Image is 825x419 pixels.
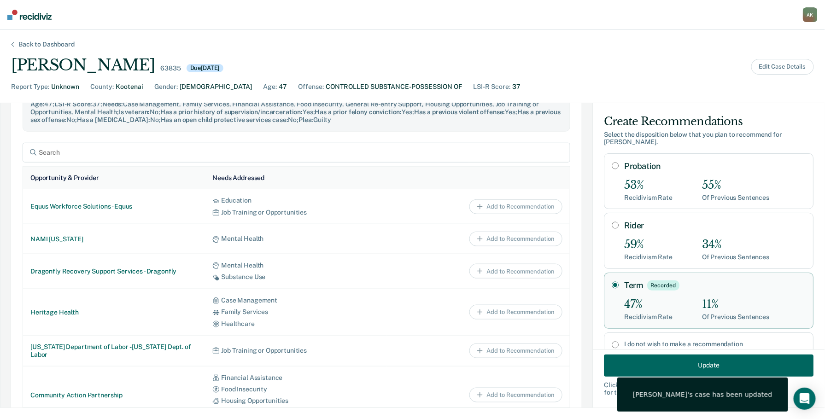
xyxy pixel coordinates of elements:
div: A K [803,7,818,22]
div: Unknown [51,82,79,92]
div: Community Action Partnership [30,391,198,399]
div: 63835 [160,64,181,72]
div: Kootenai [116,82,143,92]
div: 53% [624,179,673,192]
div: Back to Dashboard [7,41,86,48]
span: Has an open child protective services case : [161,116,288,123]
div: Recidivism Rate [624,313,673,321]
div: Offense : [298,82,324,92]
div: Mental Health [212,262,380,269]
div: Recorded [647,280,679,291]
div: NAMI [US_STATE] [30,235,198,243]
div: Equus Workforce Solutions - Equus [30,203,198,210]
div: Family Services [212,308,380,316]
div: Opportunity & Provider [30,174,99,182]
button: Add to Recommendation [469,343,562,358]
div: [US_STATE] Department of Labor - [US_STATE] Dept. of Labor [30,343,198,359]
div: Substance Use [212,273,380,281]
button: Add to Recommendation [469,305,562,320]
div: Case Management [212,297,380,304]
input: Search [23,143,570,163]
div: [PERSON_NAME] [11,56,155,75]
div: 55% [702,179,769,192]
div: Clicking " Update " will generate a downloadable report for the judge. [604,381,813,396]
div: Create Recommendations [604,114,813,129]
label: I do not wish to make a recommendation [624,340,806,348]
div: Heritage Health [30,308,198,316]
div: 47 [279,82,287,92]
div: Job Training or Opportunities [212,209,380,216]
div: Of Previous Sentences [702,253,769,261]
div: Select the disposition below that you plan to recommend for [PERSON_NAME] . [604,131,813,146]
button: Add to Recommendation [469,232,562,246]
div: Dragonfly Recovery Support Services - Dragonfly [30,268,198,275]
span: LSI-R Score : [54,100,92,108]
button: Add to Recommendation [469,388,562,402]
div: Housing Opportunities [212,397,380,405]
div: 59% [624,238,673,251]
span: Has a previous violent offense : [414,108,505,116]
span: Age : [30,100,44,108]
div: Education [212,197,380,204]
label: Rider [624,221,806,231]
div: 37 [512,82,521,92]
span: Has a prior history of supervision/incarceration : [160,108,303,116]
span: Has a prior felony conviction : [315,108,402,116]
div: Due [DATE] [187,64,223,72]
div: Of Previous Sentences [702,194,769,202]
div: 34% [702,238,769,251]
img: Recidiviz [7,10,52,20]
span: Plea : [298,116,313,123]
span: [PERSON_NAME] 's case has been updated [633,390,772,399]
div: Healthcare [212,320,380,328]
button: Add to Recommendation [469,199,562,214]
div: Of Previous Sentences [702,313,769,321]
label: Term [624,280,806,291]
div: County : [90,82,114,92]
div: Recidivism Rate [624,194,673,202]
div: Recidivism Rate [624,253,673,261]
div: Job Training or Opportunities [212,347,380,355]
button: Edit Case Details [751,59,814,75]
span: Needs : [102,100,123,108]
div: Gender : [154,82,178,92]
div: 11% [702,298,769,311]
button: Add to Recommendation [469,264,562,279]
span: Has a [MEDICAL_DATA] : [77,116,150,123]
div: Report Type : [11,82,49,92]
div: Mental Health [212,235,380,243]
div: 47% [624,298,673,311]
label: Probation [624,161,806,171]
span: Is veteran : [119,108,150,116]
button: Update [604,354,813,376]
div: Food Insecurity [212,385,380,393]
div: LSI-R Score : [473,82,510,92]
div: Financial Assistance [212,374,380,382]
div: Needs Addressed [212,174,264,182]
div: Open Intercom Messenger [794,388,816,410]
span: Has a previous sex offense : [30,108,561,123]
div: CONTROLLED SUBSTANCE-POSSESSION OF [326,82,462,92]
div: Age : [263,82,277,92]
div: [DEMOGRAPHIC_DATA] [180,82,252,92]
button: AK [803,7,818,22]
div: 47 ; 37 ; Case Management, Family Services, Financial Assistance, Food Insecurity, General Re-ent... [30,100,562,123]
